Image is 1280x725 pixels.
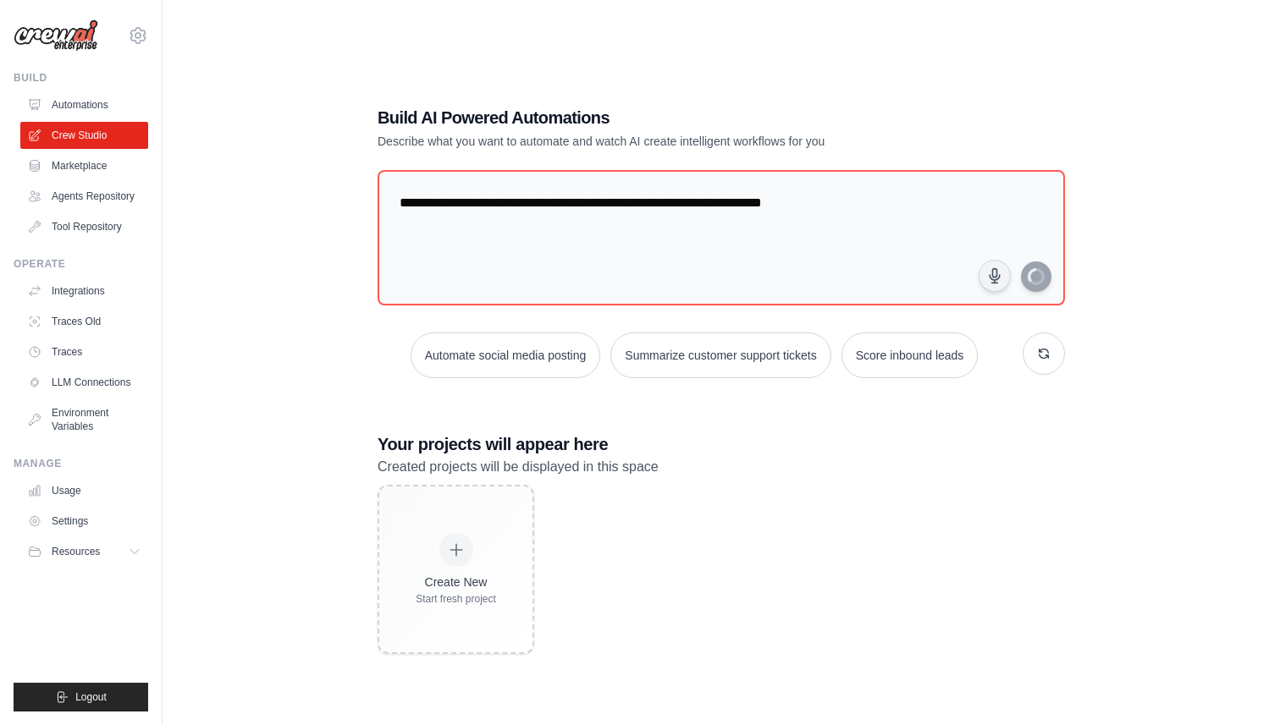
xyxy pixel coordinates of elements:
[378,133,946,150] p: Describe what you want to automate and watch AI create intelligent workflows for you
[416,574,496,590] div: Create New
[979,260,1011,292] button: Click to speak your automation idea
[416,592,496,606] div: Start fresh project
[378,106,946,129] h1: Build AI Powered Automations
[378,456,1065,478] p: Created projects will be displayed in this space
[20,399,148,440] a: Environment Variables
[14,457,148,470] div: Manage
[52,545,100,558] span: Resources
[14,683,148,711] button: Logout
[14,71,148,85] div: Build
[20,213,148,240] a: Tool Repository
[1023,332,1065,375] button: Get new suggestions
[20,308,148,335] a: Traces Old
[20,91,148,118] a: Automations
[20,277,148,305] a: Integrations
[378,432,1065,456] h3: Your projects will appear here
[411,332,601,378] button: Automate social media posting
[20,183,148,210] a: Agents Repository
[20,122,148,149] a: Crew Studio
[14,19,98,52] img: Logo
[14,257,148,271] div: Operate
[20,508,148,535] a: Settings
[20,338,148,365] a: Traces
[20,369,148,396] a: LLM Connections
[75,690,107,704] span: Logout
[20,477,148,504] a: Usage
[610,332,830,378] button: Summarize customer support tickets
[841,332,979,378] button: Score inbound leads
[1195,644,1280,725] iframe: Chat Widget
[20,152,148,179] a: Marketplace
[20,538,148,565] button: Resources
